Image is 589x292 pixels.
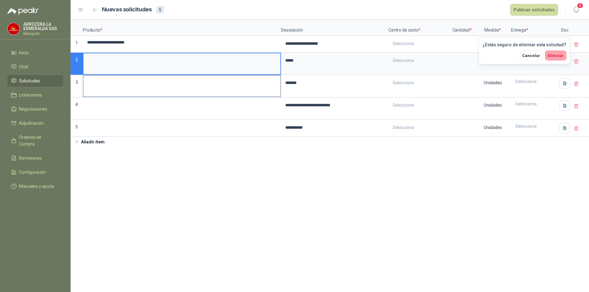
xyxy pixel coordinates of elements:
div: Unidades [475,36,510,51]
a: Órdenes de Compra [7,131,63,150]
img: Logo peakr [7,7,39,15]
a: Negociaciones [7,103,63,115]
div: Selecciona [512,120,556,132]
span: Negociaciones [19,106,47,112]
a: Chat [7,61,63,73]
p: 3 [71,75,83,97]
p: 4 [71,97,83,120]
div: Selecciona [389,120,449,135]
div: Selecciona [512,98,556,110]
div: Selecciona [512,53,556,65]
div: 5 [156,6,164,13]
span: Configuración [19,169,46,176]
div: Selecciona [512,36,556,48]
div: Selecciona [389,76,449,90]
a: Remisiones [7,152,63,164]
p: 5 [71,120,83,137]
button: 6 [571,4,582,15]
div: Unidades [475,120,510,135]
span: Manuales y ayuda [19,183,54,190]
button: Publicar solicitudes [510,4,558,16]
a: Manuales y ayuda [7,180,63,192]
div: Unidades [475,98,510,112]
div: Unidades [475,53,510,67]
button: Añadir ítem [71,137,108,147]
p: 2 [71,53,83,75]
div: Selecciona [389,53,449,67]
span: Adjudicación [19,120,44,127]
p: Descripción [281,20,388,36]
div: Selecciona [512,76,556,87]
div: Selecciona [389,36,449,51]
span: Órdenes de Compra [19,134,57,147]
span: Solicitudes [19,78,40,84]
span: Licitaciones [19,92,42,98]
a: Solicitudes [7,75,63,87]
p: Entrega [511,20,557,36]
span: Inicio [19,49,29,56]
h2: Nuevas solicitudes [102,5,152,14]
p: 1 [71,36,83,53]
p: ARROCERA LA ESMERALDA SAS [23,22,63,31]
span: 6 [577,3,583,9]
a: Licitaciones [7,89,63,101]
span: Remisiones [19,155,42,161]
p: Blanquita [23,32,63,36]
div: Selecciona [389,98,449,112]
p: Medida [474,20,511,36]
p: Doc [557,20,572,36]
a: Adjudicación [7,117,63,129]
a: Configuración [7,166,63,178]
img: Company Logo [8,23,19,35]
div: Unidades [475,76,510,90]
span: Chat [19,63,28,70]
p: Centro de costo [388,20,450,36]
p: Producto [83,20,281,36]
p: Cantidad [450,20,474,36]
a: Inicio [7,47,63,59]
